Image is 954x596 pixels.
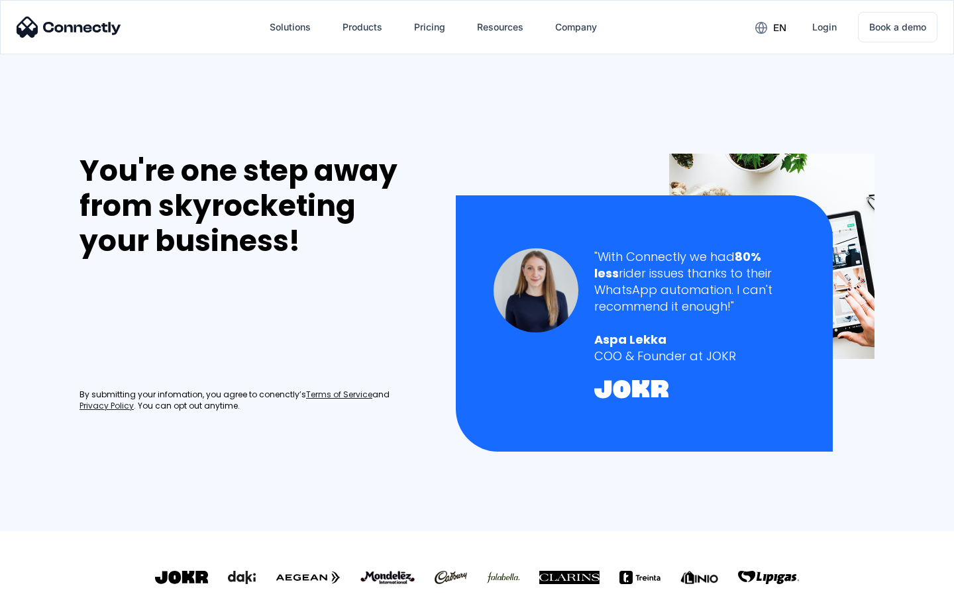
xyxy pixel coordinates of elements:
div: Products [343,18,382,36]
a: Login [802,11,847,43]
div: You're one step away from skyrocketing your business! [79,154,428,258]
strong: 80% less [594,248,761,281]
div: By submitting your infomation, you agree to conenctly’s and . You can opt out anytime. [79,389,428,412]
a: Pricing [403,11,456,43]
strong: Aspa Lekka [594,331,666,348]
img: Connectly Logo [17,17,121,38]
div: Company [555,18,597,36]
iframe: Form 0 [79,274,278,373]
div: Solutions [270,18,311,36]
div: en [773,19,786,37]
div: Resources [477,18,523,36]
div: "With Connectly we had rider issues thanks to their WhatsApp automation. I can't recommend it eno... [594,248,795,315]
a: Privacy Policy [79,401,134,412]
a: Terms of Service [306,389,372,401]
div: Pricing [414,18,445,36]
a: Book a demo [858,12,937,42]
div: COO & Founder at JOKR [594,348,795,364]
div: Login [812,18,837,36]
